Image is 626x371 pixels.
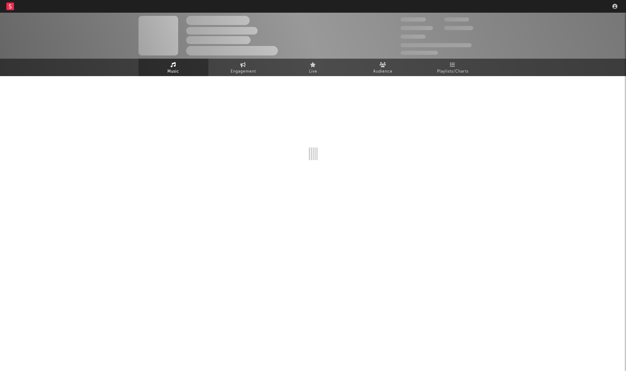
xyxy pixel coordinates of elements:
span: Engagement [231,68,256,75]
span: 50,000,000 [401,26,433,30]
a: Audience [348,59,418,76]
a: Live [278,59,348,76]
span: Music [167,68,179,75]
a: Engagement [208,59,278,76]
span: 100,000 [401,35,426,39]
span: Playlists/Charts [437,68,468,75]
span: Live [309,68,317,75]
span: Jump Score: 85.0 [401,51,438,55]
span: 1,000,000 [444,26,473,30]
a: Music [138,59,208,76]
span: 300,000 [401,17,426,22]
span: Audience [373,68,393,75]
a: Playlists/Charts [418,59,488,76]
span: 50,000,000 Monthly Listeners [401,43,472,47]
span: 100,000 [444,17,469,22]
